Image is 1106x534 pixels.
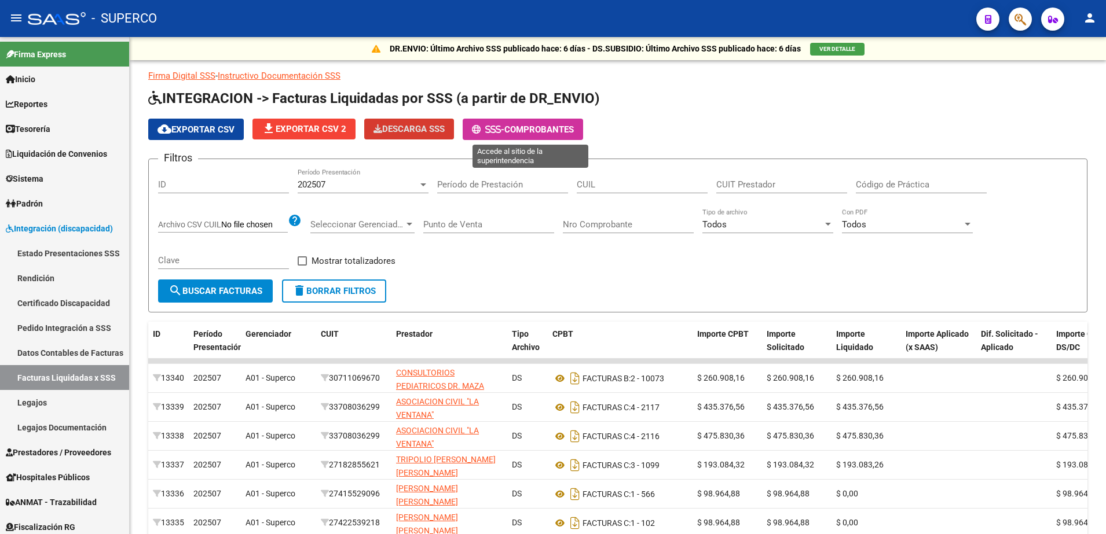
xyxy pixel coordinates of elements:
[901,322,976,373] datatable-header-cell: Importe Aplicado (x SAAS)
[836,402,884,411] span: $ 435.376,56
[153,516,184,529] div: 13335
[153,371,184,385] div: 13340
[697,518,740,527] span: $ 98.964,88
[153,487,184,500] div: 13336
[396,329,433,338] span: Prestador
[6,521,75,533] span: Fiscalización RG
[390,42,801,55] p: DR.ENVIO: Último Archivo SSS publicado hace: 6 días - DS.SUBSIDIO: Último Archivo SSS publicado h...
[246,373,295,382] span: A01 - Superco
[819,46,855,52] span: VER DETALLE
[298,179,325,190] span: 202507
[6,496,97,509] span: ANMAT - Trazabilidad
[148,90,599,106] span: INTEGRACION -> Facturas Liquidadas por SSS (a partir de DR_ENVIO)
[169,286,262,296] span: Buscar Facturas
[292,286,376,296] span: Borrar Filtros
[583,489,631,499] span: FACTURAS C:
[567,485,583,503] i: Descargar documento
[767,373,814,382] span: $ 260.908,16
[246,489,295,498] span: A01 - Superco
[552,427,688,445] div: 4 - 2116
[567,456,583,474] i: Descargar documento
[836,329,873,352] span: Importe Liquidado
[193,460,221,469] span: 202507
[321,429,387,443] div: 33708036299
[567,398,583,417] i: Descargar documento
[373,124,445,134] span: Descarga SSS
[906,329,969,352] span: Importe Aplicado (x SAAS)
[246,402,295,411] span: A01 - Superco
[767,329,804,352] span: Importe Solicitado
[552,329,573,338] span: CPBT
[6,446,111,459] span: Prestadores / Proveedores
[512,402,522,411] span: DS
[762,322,832,373] datatable-header-cell: Importe Solicitado
[1056,373,1104,382] span: $ 260.908,16
[153,400,184,414] div: 13339
[463,119,583,140] button: -Comprobantes
[552,398,688,417] div: 4 - 2117
[842,219,866,230] span: Todos
[697,329,749,338] span: Importe CPBT
[836,489,858,498] span: $ 0,00
[158,150,198,166] h3: Filtros
[396,397,479,419] span: ASOCIACION CIVIL "LA VENTANA"
[316,322,391,373] datatable-header-cell: CUIT
[321,400,387,414] div: 33708036299
[832,322,901,373] datatable-header-cell: Importe Liquidado
[767,431,814,440] span: $ 475.830,36
[583,403,631,412] span: FACTURAS C:
[1056,402,1104,411] span: $ 435.376,56
[9,11,23,25] mat-icon: menu
[241,322,316,373] datatable-header-cell: Gerenciador
[292,283,306,297] mat-icon: delete
[6,48,66,61] span: Firma Express
[552,514,688,532] div: 1 - 102
[364,119,454,139] button: Descarga SSS
[189,322,241,373] datatable-header-cell: Período Presentación
[321,371,387,385] div: 30711069670
[193,431,221,440] span: 202507
[836,518,858,527] span: $ 0,00
[693,322,762,373] datatable-header-cell: Importe CPBT
[193,489,221,498] span: 202507
[148,71,215,81] a: Firma Digital SSS
[153,429,184,443] div: 13338
[6,471,90,484] span: Hospitales Públicos
[512,431,522,440] span: DS
[169,283,182,297] mat-icon: search
[552,369,688,388] div: 2 - 10073
[583,461,631,470] span: FACTURAS C:
[767,460,814,469] span: $ 193.084,32
[6,172,43,185] span: Sistema
[6,98,47,111] span: Reportes
[583,518,631,528] span: FACTURAS C:
[552,485,688,503] div: 1 - 566
[981,329,1038,352] span: Dif. Solicitado - Aplicado
[512,460,522,469] span: DS
[548,322,693,373] datatable-header-cell: CPBT
[282,279,386,303] button: Borrar Filtros
[512,518,522,527] span: DS
[512,373,522,382] span: DS
[1056,460,1104,469] span: $ 193.084,32
[396,426,479,448] span: ASOCIACION CIVIL "LA VENTANA"
[321,516,387,529] div: 27422539218
[193,329,243,352] span: Período Presentación
[193,518,221,527] span: 202507
[364,119,454,140] app-download-masive: Descarga masiva de comprobantes (adjuntos)
[512,489,522,498] span: DS
[767,489,810,498] span: $ 98.964,88
[836,431,884,440] span: $ 475.830,36
[148,119,244,140] button: Exportar CSV
[567,369,583,388] i: Descargar documento
[767,518,810,527] span: $ 98.964,88
[153,458,184,472] div: 13337
[246,518,295,527] span: A01 - Superco
[1056,518,1099,527] span: $ 98.964,88
[252,119,356,139] button: Exportar CSV 2
[218,71,340,81] a: Instructivo Documentación SSS
[1067,495,1094,522] iframe: Intercom live chat
[583,432,631,441] span: FACTURAS C:
[396,368,484,404] span: CONSULTORIOS PEDIATRICOS DR. MAZA S.R.L.
[158,279,273,303] button: Buscar Facturas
